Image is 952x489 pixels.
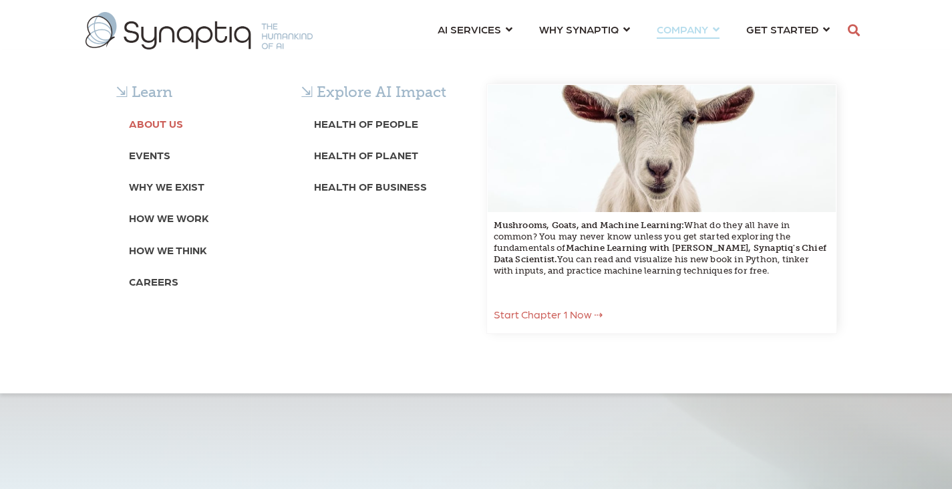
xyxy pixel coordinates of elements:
[86,12,313,50] img: synaptiq logo-1
[438,17,512,41] a: AI SERVICES
[746,17,830,41] a: GET STARTED
[657,17,720,41] a: COMPANY
[424,7,843,55] nav: menu
[438,20,501,38] span: AI SERVICES
[657,20,708,38] span: COMPANY
[539,17,630,41] a: WHY SYNAPTIQ
[539,20,619,38] span: WHY SYNAPTIQ
[746,20,818,38] span: GET STARTED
